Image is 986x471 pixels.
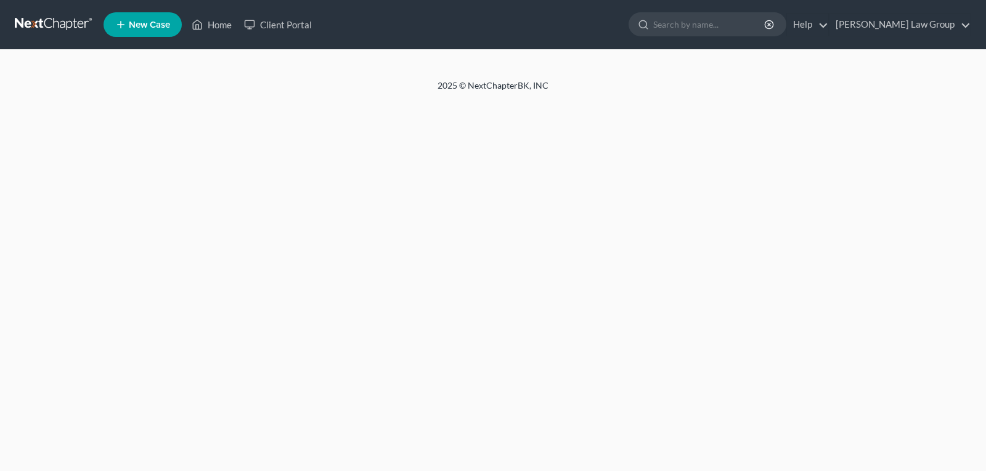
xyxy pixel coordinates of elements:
a: [PERSON_NAME] Law Group [829,14,971,36]
div: 2025 © NextChapterBK, INC [142,79,844,102]
span: New Case [129,20,170,30]
a: Home [185,14,238,36]
input: Search by name... [653,13,766,36]
a: Client Portal [238,14,318,36]
a: Help [787,14,828,36]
